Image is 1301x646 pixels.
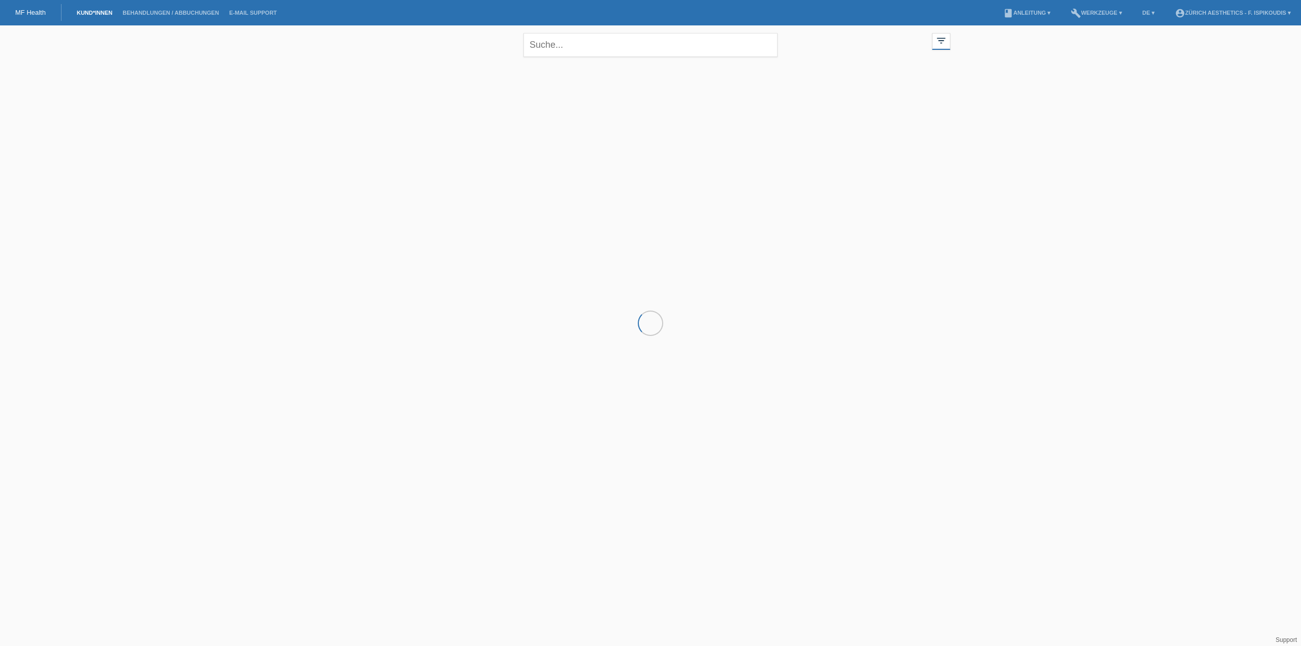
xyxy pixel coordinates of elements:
[1170,10,1296,16] a: account_circleZürich Aesthetics - F. Ispikoudis ▾
[72,10,117,16] a: Kund*innen
[1175,8,1185,18] i: account_circle
[1137,10,1160,16] a: DE ▾
[224,10,282,16] a: E-Mail Support
[117,10,224,16] a: Behandlungen / Abbuchungen
[1066,10,1127,16] a: buildWerkzeuge ▾
[1003,8,1013,18] i: book
[936,35,947,46] i: filter_list
[1071,8,1081,18] i: build
[523,33,778,57] input: Suche...
[1276,636,1297,643] a: Support
[15,9,46,16] a: MF Health
[998,10,1056,16] a: bookAnleitung ▾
